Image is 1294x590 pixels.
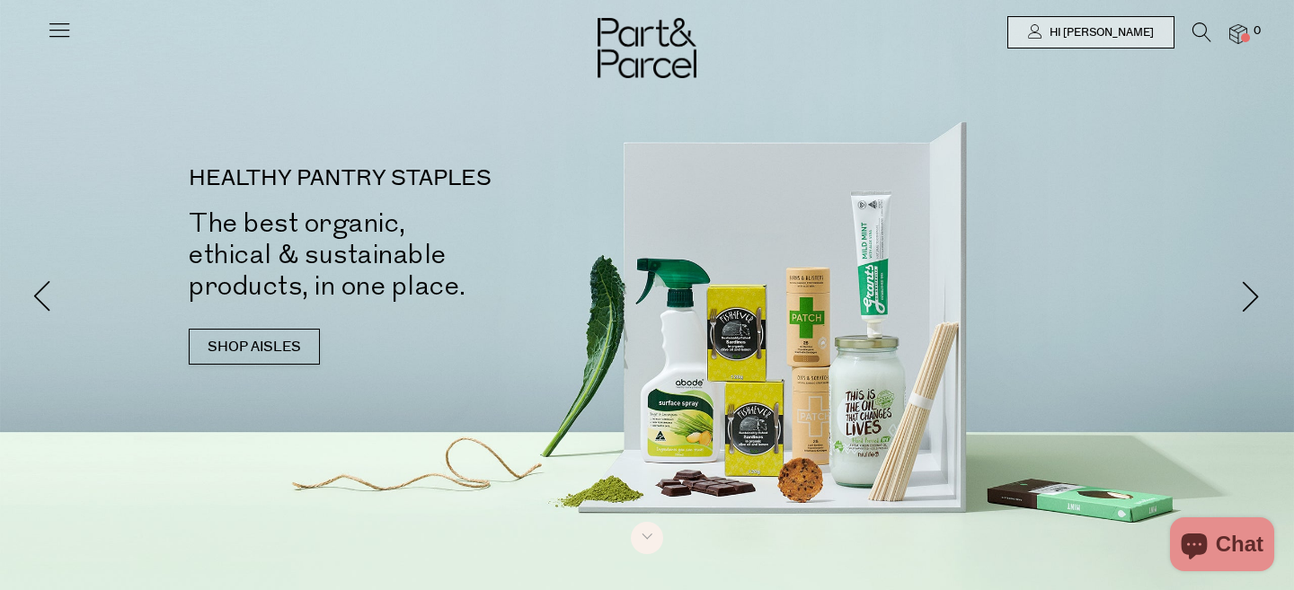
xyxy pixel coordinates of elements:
img: Part&Parcel [598,18,696,78]
inbox-online-store-chat: Shopify online store chat [1165,517,1280,576]
a: 0 [1229,24,1247,43]
a: SHOP AISLES [189,329,320,365]
h2: The best organic, ethical & sustainable products, in one place. [189,207,674,302]
a: Hi [PERSON_NAME] [1007,16,1174,48]
p: HEALTHY PANTRY STAPLES [189,168,674,189]
span: 0 [1249,23,1265,40]
span: Hi [PERSON_NAME] [1045,25,1154,40]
